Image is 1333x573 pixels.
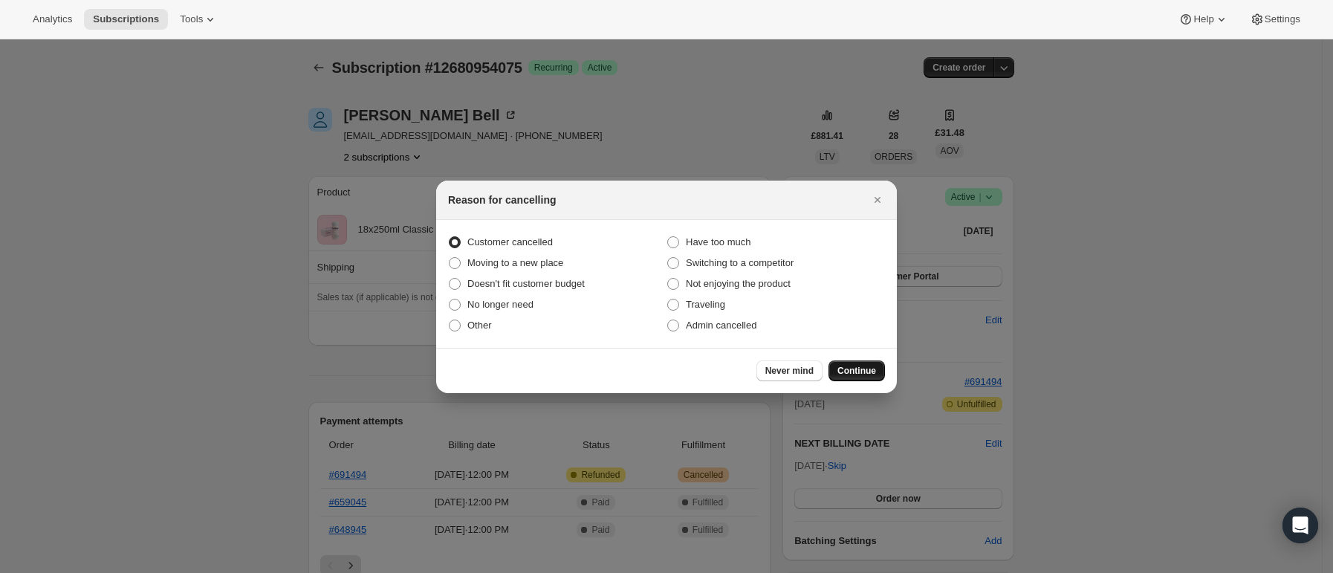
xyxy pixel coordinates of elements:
[1170,9,1237,30] button: Help
[84,9,168,30] button: Subscriptions
[686,299,725,310] span: Traveling
[756,360,823,381] button: Never mind
[1265,13,1300,25] span: Settings
[171,9,227,30] button: Tools
[467,278,585,289] span: Doesn't fit customer budget
[448,192,556,207] h2: Reason for cancelling
[467,257,563,268] span: Moving to a new place
[93,13,159,25] span: Subscriptions
[686,257,794,268] span: Switching to a competitor
[686,320,756,331] span: Admin cancelled
[1282,508,1318,543] div: Open Intercom Messenger
[24,9,81,30] button: Analytics
[467,236,553,247] span: Customer cancelled
[837,365,876,377] span: Continue
[467,320,492,331] span: Other
[1241,9,1309,30] button: Settings
[686,236,750,247] span: Have too much
[33,13,72,25] span: Analytics
[867,190,888,210] button: Close
[180,13,203,25] span: Tools
[1193,13,1213,25] span: Help
[765,365,814,377] span: Never mind
[686,278,791,289] span: Not enjoying the product
[828,360,885,381] button: Continue
[467,299,533,310] span: No longer need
